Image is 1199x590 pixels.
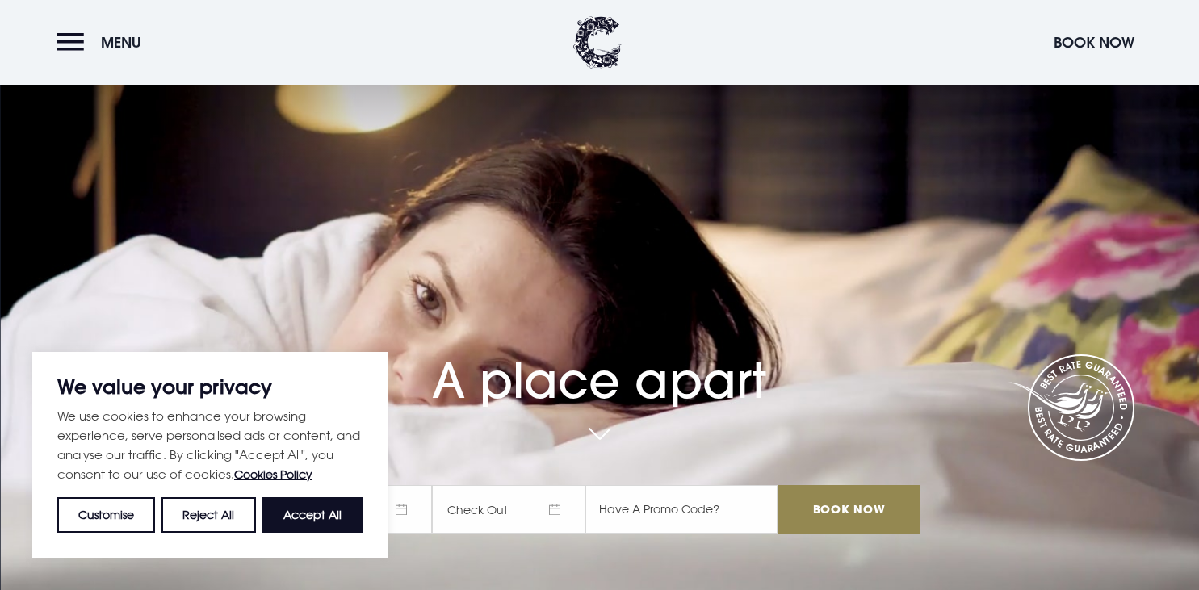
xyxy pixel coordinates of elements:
button: Accept All [262,497,363,533]
div: We value your privacy [32,352,388,558]
input: Have A Promo Code? [585,485,778,534]
p: We use cookies to enhance your browsing experience, serve personalised ads or content, and analys... [57,406,363,484]
button: Reject All [161,497,255,533]
a: Cookies Policy [234,467,312,481]
span: Check Out [432,485,585,534]
p: We value your privacy [57,377,363,396]
button: Menu [57,25,149,60]
h1: A place apart [279,316,920,409]
span: Menu [101,33,141,52]
input: Book Now [778,485,920,534]
button: Book Now [1046,25,1142,60]
img: Clandeboye Lodge [573,16,622,69]
button: Customise [57,497,155,533]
